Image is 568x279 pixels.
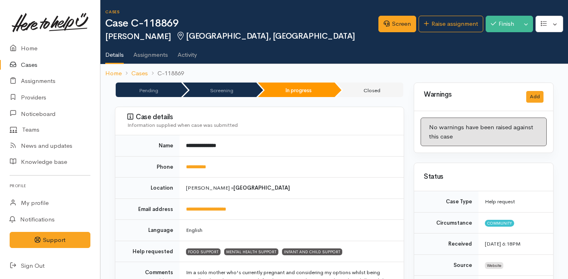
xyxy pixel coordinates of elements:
[105,41,124,64] a: Details
[186,248,221,255] span: FOOD SUPPORT
[183,83,256,97] li: Screening
[485,220,514,226] span: Community
[186,184,290,191] span: [PERSON_NAME] »
[10,232,90,248] button: Support
[282,248,342,255] span: INFANT AND CHILD SUPPORT
[127,121,394,129] div: Information supplied when case was submitted
[486,16,519,32] button: Finish
[133,41,168,63] a: Assignments
[233,184,290,191] b: [GEOGRAPHIC_DATA]
[178,41,197,63] a: Activity
[180,220,404,241] td: English
[336,83,403,97] li: Closed
[478,191,553,212] td: Help request
[131,69,148,78] a: Cases
[414,254,478,276] td: Source
[424,173,543,181] h3: Status
[127,113,394,121] h3: Case details
[116,83,181,97] li: Pending
[105,10,378,14] h6: Cases
[105,69,122,78] a: Home
[176,31,355,41] span: [GEOGRAPHIC_DATA], [GEOGRAPHIC_DATA]
[485,240,521,247] time: [DATE] 6:18PM
[115,220,180,241] td: Language
[10,180,90,191] h6: Profile
[105,18,378,29] h1: Case C-118869
[115,156,180,178] td: Phone
[115,241,180,262] td: Help requested
[224,248,278,255] span: MENTAL HEALTH SUPPORT
[414,212,478,234] td: Circumstance
[485,262,503,269] span: Website
[115,178,180,199] td: Location
[148,69,184,78] li: C-118869
[419,16,483,32] a: Raise assignment
[100,64,568,83] nav: breadcrumb
[414,191,478,212] td: Case Type
[258,83,335,97] li: In progress
[115,135,180,156] td: Name
[424,91,517,99] h3: Warnings
[378,16,416,32] a: Screen
[414,234,478,255] td: Received
[526,91,543,103] button: Add
[421,118,547,146] div: No warnings have been raised against this case
[105,32,378,41] h2: [PERSON_NAME]
[115,198,180,220] td: Email address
